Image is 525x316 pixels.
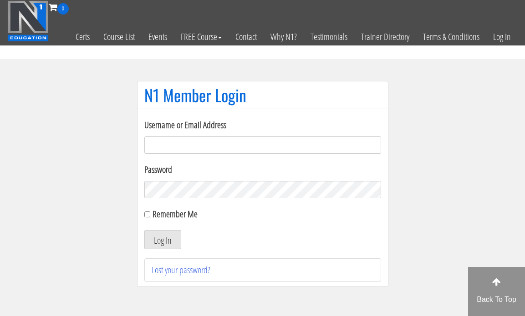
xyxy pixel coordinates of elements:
a: Contact [229,15,264,59]
a: Terms & Conditions [416,15,486,59]
a: Certs [69,15,97,59]
a: FREE Course [174,15,229,59]
a: Trainer Directory [354,15,416,59]
a: Testimonials [304,15,354,59]
a: Log In [486,15,518,59]
button: Log In [144,230,181,249]
a: Why N1? [264,15,304,59]
a: 0 [49,1,69,13]
h1: N1 Member Login [144,86,381,104]
a: Lost your password? [152,264,210,276]
label: Remember Me [153,208,198,220]
a: Events [142,15,174,59]
img: n1-education [7,0,49,41]
label: Username or Email Address [144,118,381,132]
label: Password [144,163,381,176]
span: 0 [57,3,69,15]
a: Course List [97,15,142,59]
